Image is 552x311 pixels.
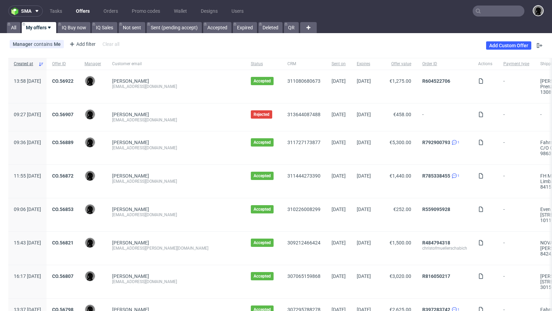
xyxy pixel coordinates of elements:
[533,6,543,16] img: Dawid Urbanowicz
[478,61,492,67] span: Actions
[92,22,117,33] a: IQ Sales
[287,173,321,179] a: 311444273390
[8,6,43,17] button: sma
[390,173,411,179] span: €1,440.00
[357,112,371,117] span: [DATE]
[382,61,411,67] span: Offer value
[46,6,66,17] a: Tasks
[390,240,411,245] span: €1,500.00
[112,140,149,145] a: [PERSON_NAME]
[251,61,276,67] span: Status
[101,39,121,49] div: Clear all
[357,140,371,145] span: [DATE]
[85,61,101,67] span: Manager
[34,41,54,47] span: contains
[503,173,529,190] span: -
[422,140,450,145] a: R792900793
[112,61,240,67] span: Customer email
[287,140,321,145] a: 311727173877
[503,140,529,156] span: -
[14,112,41,117] span: 09:27 [DATE]
[14,61,36,67] span: Created at
[227,6,248,17] a: Users
[422,245,467,251] div: christofmuellerschabich
[332,61,346,67] span: Sent on
[112,273,149,279] a: [PERSON_NAME]
[14,240,41,245] span: 15:43 [DATE]
[287,207,321,212] a: 310226008299
[287,273,321,279] a: 307065159868
[258,22,283,33] a: Deleted
[287,112,321,117] a: 313644087488
[422,240,450,245] a: R484794318
[393,112,411,117] span: €458.00
[393,207,411,212] span: €252.00
[390,78,411,84] span: €1,275.00
[112,207,149,212] a: [PERSON_NAME]
[52,240,73,245] a: CO.56821
[457,173,460,179] span: 1
[85,238,95,248] img: Dawid Urbanowicz
[287,78,321,84] a: 311080680673
[457,140,460,145] span: 1
[503,78,529,95] span: -
[233,22,257,33] a: Expired
[52,273,73,279] a: CO.56807
[422,207,450,212] a: R559095928
[147,22,202,33] a: Sent (pending accept)
[332,207,346,212] span: [DATE]
[67,39,97,50] div: Add filter
[13,41,34,47] span: Manager
[14,140,41,145] span: 09:36 [DATE]
[254,273,271,279] span: Accepted
[11,7,21,15] img: logo
[112,84,240,89] div: [EMAIL_ADDRESS][DOMAIN_NAME]
[332,273,346,279] span: [DATE]
[112,117,240,123] div: [EMAIL_ADDRESS][DOMAIN_NAME]
[14,273,41,279] span: 16:17 [DATE]
[422,61,467,67] span: Order ID
[254,240,271,245] span: Accepted
[170,6,191,17] a: Wallet
[112,212,240,218] div: [EMAIL_ADDRESS][DOMAIN_NAME]
[503,207,529,223] span: -
[486,41,531,50] a: Add Custom Offer
[85,171,95,181] img: Dawid Urbanowicz
[85,271,95,281] img: Dawid Urbanowicz
[58,22,90,33] a: IQ Buy now
[254,140,271,145] span: Accepted
[450,173,460,179] a: 1
[72,6,94,17] a: Offers
[14,173,41,179] span: 11:55 [DATE]
[52,112,73,117] a: CO.56907
[54,41,61,47] div: Me
[22,22,56,33] a: My offers
[203,22,231,33] a: Accepted
[99,6,122,17] a: Orders
[332,173,346,179] span: [DATE]
[422,112,467,123] span: -
[503,273,529,290] span: -
[52,140,73,145] a: CO.56889
[287,240,321,245] a: 309212466424
[197,6,222,17] a: Designs
[254,173,271,179] span: Accepted
[112,179,240,184] div: [EMAIL_ADDRESS][DOMAIN_NAME]
[52,207,73,212] a: CO.56853
[112,279,240,284] div: [EMAIL_ADDRESS][DOMAIN_NAME]
[284,22,299,33] a: QR
[422,273,450,279] a: R816050217
[112,240,149,245] a: [PERSON_NAME]
[112,145,240,151] div: [EMAIL_ADDRESS][DOMAIN_NAME]
[85,204,95,214] img: Dawid Urbanowicz
[85,76,95,86] img: Dawid Urbanowicz
[422,173,450,179] a: R785338455
[332,78,346,84] span: [DATE]
[503,240,529,257] span: -
[357,273,371,279] span: [DATE]
[357,240,371,245] span: [DATE]
[52,78,73,84] a: CO.56922
[390,140,411,145] span: €5,300.00
[119,22,145,33] a: Not sent
[112,245,240,251] div: [EMAIL_ADDRESS][PERSON_NAME][DOMAIN_NAME]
